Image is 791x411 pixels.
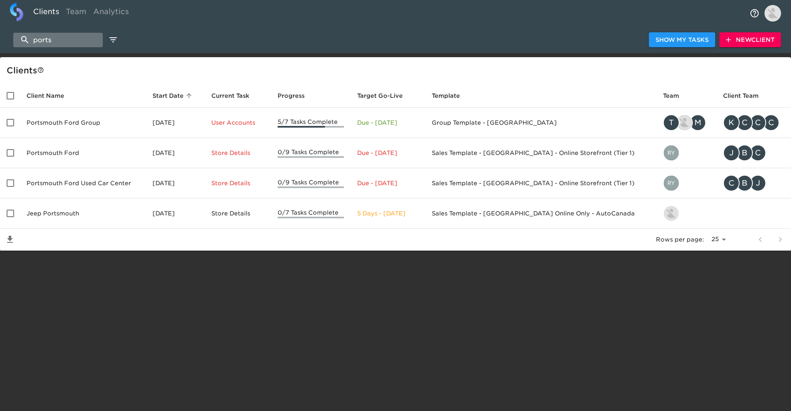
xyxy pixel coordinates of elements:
p: Due - [DATE] [357,179,418,187]
button: edit [106,33,120,47]
select: rows per page [707,233,729,246]
span: Team [663,91,690,101]
div: tracy@roadster.com, austin@roadster.com, meagan.provencher@roadster.com [663,114,710,131]
div: C [723,175,740,191]
span: Calculated based on the start date and the duration of all Tasks contained in this Hub. [357,91,403,101]
div: csawyer@portford.com, becca.burentugs@cdk.com, johnjr@portford.com [723,175,784,191]
td: [DATE] [146,108,205,138]
td: [DATE] [146,168,205,198]
img: ryan.dale@roadster.com [664,145,679,160]
div: johnjr@portford.com, becca.burentugs@cdk.com, csawyer@portford.com [723,145,784,161]
a: Clients [30,3,63,23]
div: M [689,114,706,131]
button: Show My Tasks [649,32,715,48]
td: Store Details [205,198,271,229]
div: C [736,114,753,131]
td: Group Template - [GEOGRAPHIC_DATA] [425,108,656,138]
button: NewClient [719,32,781,48]
span: Client Name [27,91,75,101]
td: Sales Template - [GEOGRAPHIC_DATA] - Online Storefront (Tier 1) [425,138,656,168]
div: T [663,114,680,131]
div: C [750,114,766,131]
div: ryan.dale@roadster.com [663,145,710,161]
span: New Client [726,35,774,45]
div: ryan.dale@roadster.com [663,175,710,191]
p: 5 Days - [DATE] [357,209,418,218]
td: 0/7 Tasks Complete [271,198,351,229]
img: Profile [764,5,781,22]
td: 0/9 Tasks Complete [271,168,351,198]
td: Portsmouth Ford Group [20,108,146,138]
a: Team [63,3,90,23]
span: Current Task [211,91,260,101]
span: Client Team [723,91,769,101]
span: This is the next Task in this Hub that should be completed [211,91,249,101]
img: ryan.tamanini@roadster.com [664,206,679,221]
p: Due - [DATE] [357,118,418,127]
div: J [723,145,740,161]
p: Store Details [211,179,264,187]
img: ryan.dale@roadster.com [664,176,679,191]
img: logo [10,3,23,21]
div: J [750,175,766,191]
p: Store Details [211,149,264,157]
td: [DATE] [146,138,205,168]
span: Progress [278,91,315,101]
div: Client s [7,64,788,77]
button: notifications [745,3,764,23]
a: Analytics [90,3,132,23]
td: 0/9 Tasks Complete [271,138,351,168]
div: B [736,175,753,191]
div: kbunton@portford.com, csawyer@portford.com, Csawyer@portford.com, CSAWYER@PORTFORD.COM [723,114,784,131]
div: C [750,145,766,161]
span: Start Date [152,91,194,101]
span: Show My Tasks [656,35,709,45]
div: B [736,145,753,161]
div: ryan.tamanini@roadster.com [663,205,710,222]
td: 5/7 Tasks Complete [271,108,351,138]
input: search [13,33,103,47]
div: K [723,114,740,131]
div: C [763,114,779,131]
td: Sales Template - [GEOGRAPHIC_DATA] Online Only - AutoCanada [425,198,656,229]
p: Rows per page: [656,235,704,244]
td: Portsmouth Ford Used Car Center [20,168,146,198]
svg: This is a list of all of your clients and clients shared with you [37,67,44,73]
span: Template [432,91,471,101]
td: Jeep Portsmouth [20,198,146,229]
td: Sales Template - [GEOGRAPHIC_DATA] - Online Storefront (Tier 1) [425,168,656,198]
td: Portsmouth Ford [20,138,146,168]
img: austin@roadster.com [677,115,692,130]
span: Target Go-Live [357,91,414,101]
p: Due - [DATE] [357,149,418,157]
p: User Accounts [211,118,264,127]
td: [DATE] [146,198,205,229]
